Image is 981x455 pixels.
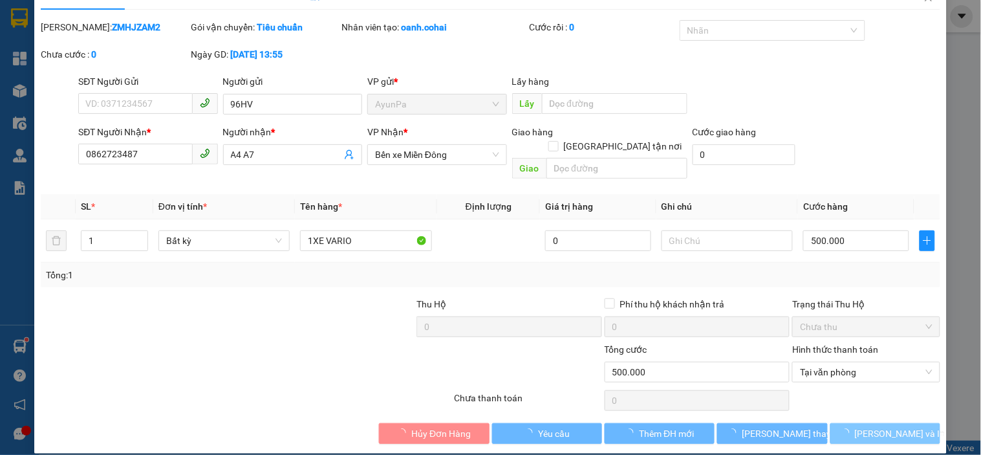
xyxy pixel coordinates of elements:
span: Giá trị hàng [545,201,593,212]
span: SL [81,201,91,212]
div: VP gửi [367,74,506,89]
span: loading [625,428,639,438]
span: [DATE] 13:47 [116,35,163,45]
h2: FYYMHVXW [6,40,77,60]
div: Nhân viên tạo: [341,20,527,34]
div: Cước rồi : [530,20,677,34]
b: Cô Hai [33,9,87,28]
input: Dọc đường [542,93,687,114]
b: Tiêu chuẩn [257,22,303,32]
span: Chưa thu [800,317,932,337]
div: Gói vận chuyển: [191,20,339,34]
span: AyunPa [375,94,499,114]
span: phone [200,98,210,108]
span: VP Nhận [367,127,404,137]
span: [GEOGRAPHIC_DATA] tận nơi [559,139,687,153]
span: loading [728,428,742,438]
span: Tổng cước [605,344,647,355]
b: 0 [570,22,575,32]
span: Gửi: [116,49,140,65]
span: Định lượng [466,201,512,212]
span: Cước hàng [803,201,848,212]
input: Cước giao hàng [693,144,796,165]
span: Tên hàng [300,201,342,212]
button: delete [46,230,67,251]
span: phone [200,148,210,159]
div: [PERSON_NAME]: [41,20,188,34]
button: Yêu cầu [492,423,602,444]
input: Dọc đường [546,158,687,179]
span: Bất kỳ [166,231,282,250]
span: Yêu cầu [538,427,570,441]
span: loading [524,428,538,438]
button: [PERSON_NAME] thay đổi [717,423,827,444]
span: loading [841,428,855,438]
span: Tại văn phòng [800,362,932,382]
div: SĐT Người Gửi [78,74,217,89]
span: user-add [344,150,354,160]
span: 1bao [116,89,159,112]
b: ZMHJZAM2 [112,22,160,32]
input: VD: Bàn, Ghế [300,230,431,251]
label: Hình thức thanh toán [792,344,878,355]
span: AyunPa [116,71,162,86]
button: plus [920,230,935,251]
div: Người nhận [223,125,362,139]
button: Thêm ĐH mới [605,423,715,444]
th: Ghi chú [656,194,798,219]
input: Ghi Chú [662,230,793,251]
span: Đơn vị tính [158,201,207,212]
span: Phí thu hộ khách nhận trả [615,297,730,311]
button: Hủy Đơn Hàng [379,423,489,444]
span: Giao [512,158,546,179]
span: Thêm ĐH mới [639,427,694,441]
div: Chưa thanh toán [453,391,603,414]
span: Bến xe Miền Đông [375,145,499,164]
span: Giao hàng [512,127,554,137]
b: [DATE] 13:55 [231,49,283,60]
span: Hủy Đơn Hàng [411,427,471,441]
b: 0 [91,49,96,60]
span: Thu Hộ [416,299,446,309]
div: Ngày GD: [191,47,339,61]
div: Tổng: 1 [46,268,380,282]
div: Chưa cước : [41,47,188,61]
span: Lấy [512,93,542,114]
div: Người gửi [223,74,362,89]
div: Trạng thái Thu Hộ [792,297,940,311]
label: Cước giao hàng [693,127,757,137]
span: [PERSON_NAME] thay đổi [742,427,845,441]
span: [PERSON_NAME] và In [855,427,945,441]
b: oanh.cohai [401,22,447,32]
button: [PERSON_NAME] và In [830,423,940,444]
span: Lấy hàng [512,76,550,87]
div: SĐT Người Nhận [78,125,217,139]
span: plus [920,236,934,246]
span: loading [397,428,411,438]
